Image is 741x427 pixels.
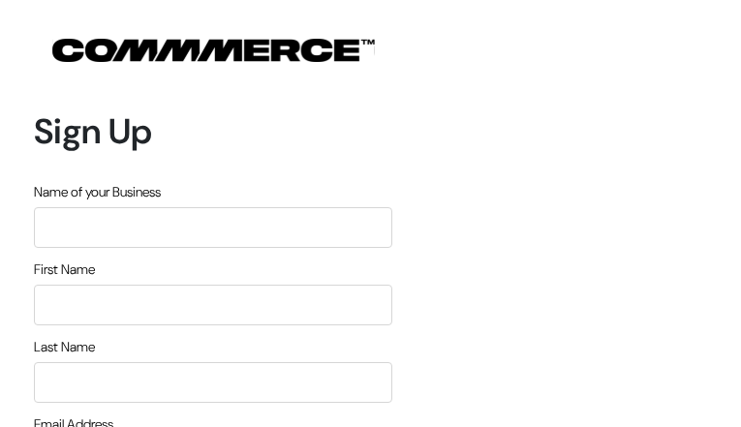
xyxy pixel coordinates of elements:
h1: Sign Up [34,110,392,152]
label: First Name [34,259,95,280]
label: Last Name [34,337,95,357]
img: COMMMERCE [52,39,375,62]
label: Name of your Business [34,182,161,202]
